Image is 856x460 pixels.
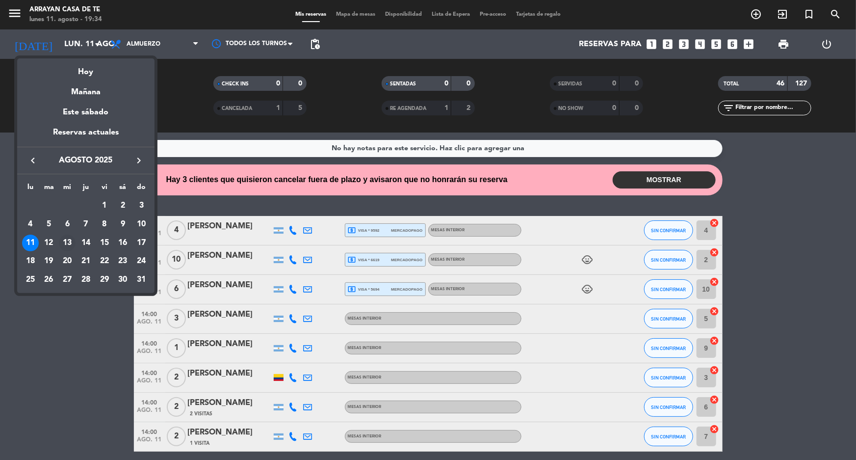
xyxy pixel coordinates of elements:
[114,271,131,288] div: 30
[40,252,58,271] td: 19 de agosto de 2025
[114,197,131,214] div: 2
[114,216,131,233] div: 9
[42,154,130,167] span: agosto 2025
[95,271,114,289] td: 29 de agosto de 2025
[21,234,40,252] td: 11 de agosto de 2025
[41,253,57,270] div: 19
[95,196,114,215] td: 1 de agosto de 2025
[22,216,39,233] div: 4
[114,234,132,252] td: 16 de agosto de 2025
[59,271,76,288] div: 27
[58,234,77,252] td: 13 de agosto de 2025
[114,182,132,197] th: sábado
[77,271,95,289] td: 28 de agosto de 2025
[21,215,40,234] td: 4 de agosto de 2025
[114,196,132,215] td: 2 de agosto de 2025
[96,271,113,288] div: 29
[40,182,58,197] th: martes
[77,234,95,252] td: 14 de agosto de 2025
[132,252,151,271] td: 24 de agosto de 2025
[77,252,95,271] td: 21 de agosto de 2025
[58,271,77,289] td: 27 de agosto de 2025
[27,155,39,166] i: keyboard_arrow_left
[133,235,150,251] div: 17
[77,182,95,197] th: jueves
[132,271,151,289] td: 31 de agosto de 2025
[133,253,150,270] div: 24
[132,182,151,197] th: domingo
[58,215,77,234] td: 6 de agosto de 2025
[96,235,113,251] div: 15
[96,253,113,270] div: 22
[132,215,151,234] td: 10 de agosto de 2025
[21,196,95,215] td: AGO.
[17,58,155,79] div: Hoy
[41,216,57,233] div: 5
[114,252,132,271] td: 23 de agosto de 2025
[21,271,40,289] td: 25 de agosto de 2025
[40,271,58,289] td: 26 de agosto de 2025
[22,253,39,270] div: 18
[58,252,77,271] td: 20 de agosto de 2025
[78,253,94,270] div: 21
[78,216,94,233] div: 7
[132,196,151,215] td: 3 de agosto de 2025
[95,215,114,234] td: 8 de agosto de 2025
[133,197,150,214] div: 3
[41,235,57,251] div: 12
[114,271,132,289] td: 30 de agosto de 2025
[40,215,58,234] td: 5 de agosto de 2025
[133,155,145,166] i: keyboard_arrow_right
[114,215,132,234] td: 9 de agosto de 2025
[132,234,151,252] td: 17 de agosto de 2025
[130,154,148,167] button: keyboard_arrow_right
[17,99,155,126] div: Este sábado
[96,197,113,214] div: 1
[96,216,113,233] div: 8
[77,215,95,234] td: 7 de agosto de 2025
[41,271,57,288] div: 26
[114,253,131,270] div: 23
[114,235,131,251] div: 16
[21,182,40,197] th: lunes
[95,234,114,252] td: 15 de agosto de 2025
[58,182,77,197] th: miércoles
[59,253,76,270] div: 20
[59,235,76,251] div: 13
[22,235,39,251] div: 11
[17,79,155,99] div: Mañana
[78,271,94,288] div: 28
[40,234,58,252] td: 12 de agosto de 2025
[24,154,42,167] button: keyboard_arrow_left
[22,271,39,288] div: 25
[133,216,150,233] div: 10
[95,252,114,271] td: 22 de agosto de 2025
[21,252,40,271] td: 18 de agosto de 2025
[59,216,76,233] div: 6
[78,235,94,251] div: 14
[133,271,150,288] div: 31
[95,182,114,197] th: viernes
[17,126,155,146] div: Reservas actuales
